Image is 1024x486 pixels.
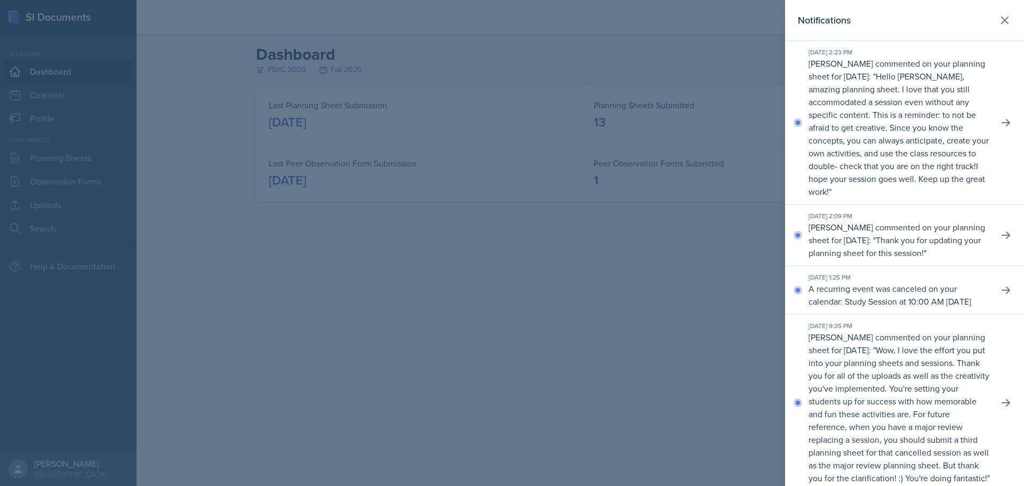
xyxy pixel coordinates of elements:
p: [PERSON_NAME] commented on your planning sheet for [DATE]: " " [809,221,990,259]
div: [DATE] 2:23 PM [809,47,990,57]
p: Thank you for updating your planning sheet for this session! [809,234,981,259]
p: I hope your session goes well. Keep up the great work! [809,160,985,197]
p: Hello [PERSON_NAME], amazing planning sheet. I love that you still accommodated a session even wi... [809,70,989,172]
p: A recurring event was canceled on your calendar: Study Session at 10:00 AM [DATE] [809,282,990,308]
h2: Notifications [798,13,851,28]
div: [DATE] 1:25 PM [809,273,990,282]
p: [PERSON_NAME] commented on your planning sheet for [DATE]: " " [809,57,990,198]
div: [DATE] 9:35 PM [809,321,990,331]
p: [PERSON_NAME] commented on your planning sheet for [DATE]: " " [809,331,990,484]
div: [DATE] 2:09 PM [809,211,990,221]
p: Wow, I love the effort you put into your planning sheets and sessions. Thank you for all of the u... [809,344,989,484]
